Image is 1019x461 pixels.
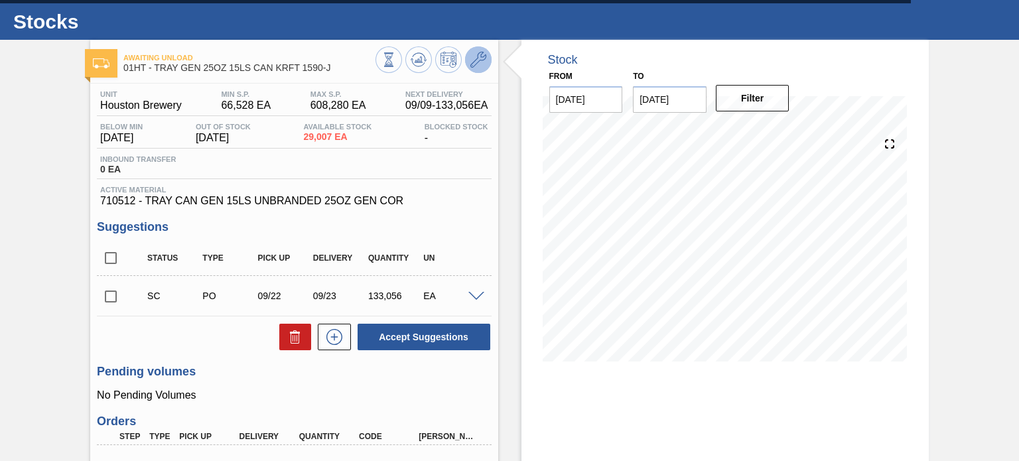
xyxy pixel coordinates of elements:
span: Next Delivery [405,90,488,98]
span: 29,007 EA [303,132,372,142]
button: Go to Master Data / General [465,46,492,73]
div: Step [116,432,146,441]
div: Suggestion Created [144,291,204,301]
button: Stocks Overview [375,46,402,73]
div: 09/23/2025 [310,291,370,301]
div: Type [199,253,259,263]
div: Pick up [176,432,241,441]
button: Filter [716,85,789,111]
span: 710512 - TRAY CAN GEN 15LS UNBRANDED 25OZ GEN COR [100,195,488,207]
div: Delivery [310,253,370,263]
h3: Orders [97,415,491,428]
div: Accept Suggestions [351,322,492,352]
span: Houston Brewery [100,99,182,111]
h3: Pending volumes [97,365,491,379]
div: Quantity [296,432,362,441]
span: 66,528 EA [221,99,271,111]
div: Pick up [255,253,315,263]
span: Available Stock [303,123,372,131]
input: mm/dd/yyyy [549,86,623,113]
img: Ícone [93,58,109,68]
span: Below Min [100,123,143,131]
span: MAX S.P. [310,90,366,98]
span: Out Of Stock [196,123,251,131]
p: No Pending Volumes [97,389,491,401]
div: Delete Suggestions [273,324,311,350]
div: 133,056 [365,291,425,301]
span: 0 EA [100,165,176,174]
span: Awaiting Unload [123,54,375,62]
div: [PERSON_NAME]. ID [415,432,481,441]
span: Blocked Stock [425,123,488,131]
span: MIN S.P. [221,90,271,98]
label: to [633,72,644,81]
span: Active Material [100,186,488,194]
div: Status [144,253,204,263]
div: New suggestion [311,324,351,350]
div: - [421,123,492,144]
div: Delivery [236,432,302,441]
div: 09/22/2025 [255,291,315,301]
h1: Stocks [13,14,249,29]
div: Code [356,432,421,441]
div: UN [420,253,480,263]
div: EA [420,291,480,301]
h3: Suggestions [97,220,491,234]
span: 09/09 - 133,056 EA [405,99,488,111]
span: [DATE] [100,132,143,144]
span: Inbound Transfer [100,155,176,163]
div: Quantity [365,253,425,263]
div: Purchase order [199,291,259,301]
span: Unit [100,90,182,98]
div: Stock [548,53,578,67]
span: 01HT - TRAY GEN 25OZ 15LS CAN KRFT 1590-J [123,63,375,73]
div: Type [146,432,176,441]
label: From [549,72,573,81]
button: Update Chart [405,46,432,73]
input: mm/dd/yyyy [633,86,707,113]
button: Accept Suggestions [358,324,490,350]
button: Schedule Inventory [435,46,462,73]
span: [DATE] [196,132,251,144]
span: 608,280 EA [310,99,366,111]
